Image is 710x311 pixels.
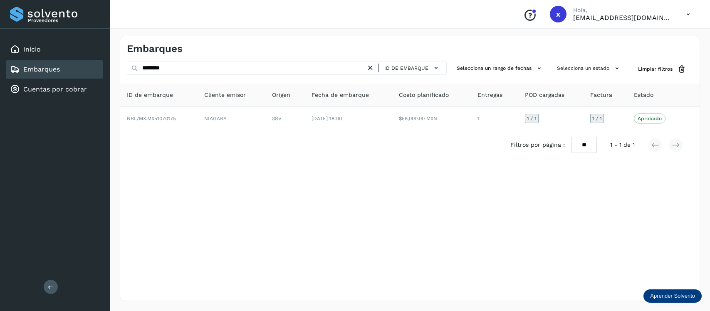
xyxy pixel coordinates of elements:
p: Proveedores [28,17,100,23]
span: Cliente emisor [204,91,246,99]
span: POD cargadas [525,91,564,99]
span: 1 / 1 [592,116,602,121]
span: ID de embarque [384,64,428,72]
td: 3SV [265,107,304,130]
a: Cuentas por cobrar [23,85,87,93]
span: Estado [634,91,653,99]
span: Filtros por página : [510,141,565,149]
p: Aprobado [638,116,662,121]
h4: Embarques [127,43,183,55]
a: Inicio [23,45,41,53]
span: 1 / 1 [527,116,537,121]
td: 1 [471,107,518,130]
span: Costo planificado [399,91,449,99]
td: NIAGARA [198,107,266,130]
div: Aprender Solvento [643,289,702,303]
span: NBL/MX.MX51070175 [127,116,176,121]
p: Hola, [573,7,673,14]
span: [DATE] 18:00 [312,116,342,121]
td: $58,000.00 MXN [392,107,470,130]
span: ID de embarque [127,91,173,99]
div: Inicio [6,40,103,59]
span: Fecha de embarque [312,91,369,99]
span: Origen [272,91,290,99]
a: Embarques [23,65,60,73]
div: Embarques [6,60,103,79]
p: xmgm@transportesser.com.mx [573,14,673,22]
div: Cuentas por cobrar [6,80,103,99]
p: Aprender Solvento [650,293,695,299]
button: Limpiar filtros [631,62,693,77]
span: Factura [590,91,612,99]
span: 1 - 1 de 1 [610,141,635,149]
span: Limpiar filtros [638,65,673,73]
span: Entregas [477,91,502,99]
button: Selecciona un rango de fechas [453,62,547,75]
button: ID de embarque [382,62,443,74]
button: Selecciona un estado [554,62,625,75]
